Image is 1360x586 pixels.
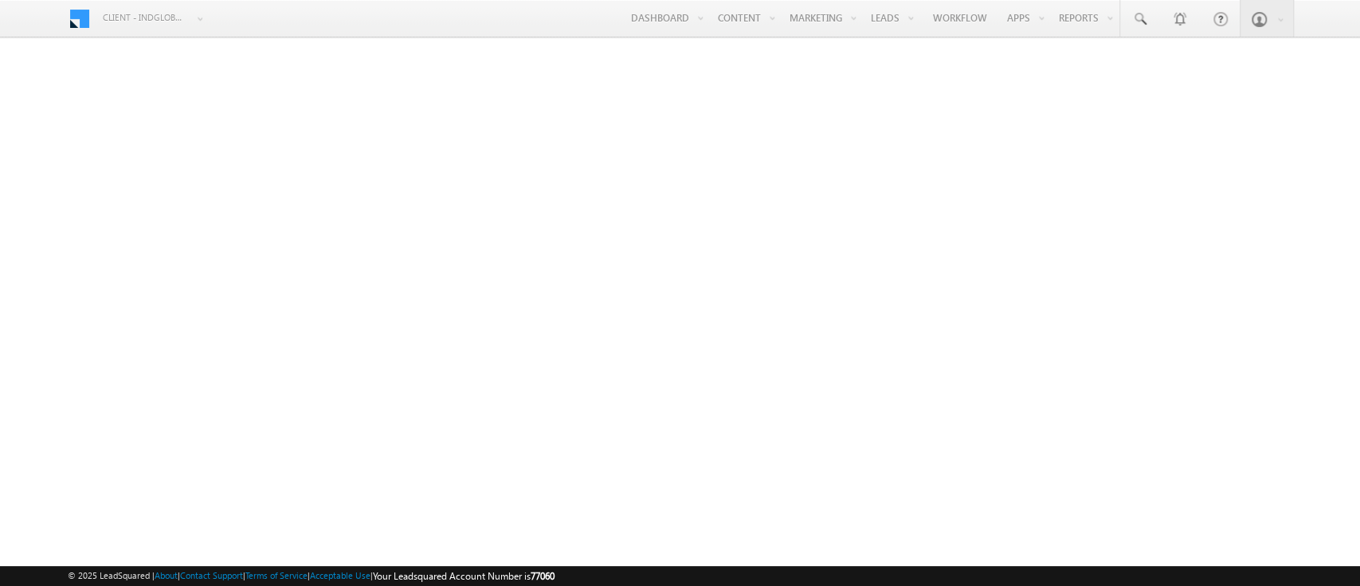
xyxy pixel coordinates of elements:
span: 77060 [531,570,555,582]
span: Client - indglobal1 (77060) [103,10,186,26]
a: Contact Support [180,570,243,580]
a: About [155,570,178,580]
a: Terms of Service [245,570,308,580]
a: Acceptable Use [310,570,370,580]
span: © 2025 LeadSquared | | | | | [68,568,555,584]
span: Your Leadsquared Account Number is [373,570,555,582]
